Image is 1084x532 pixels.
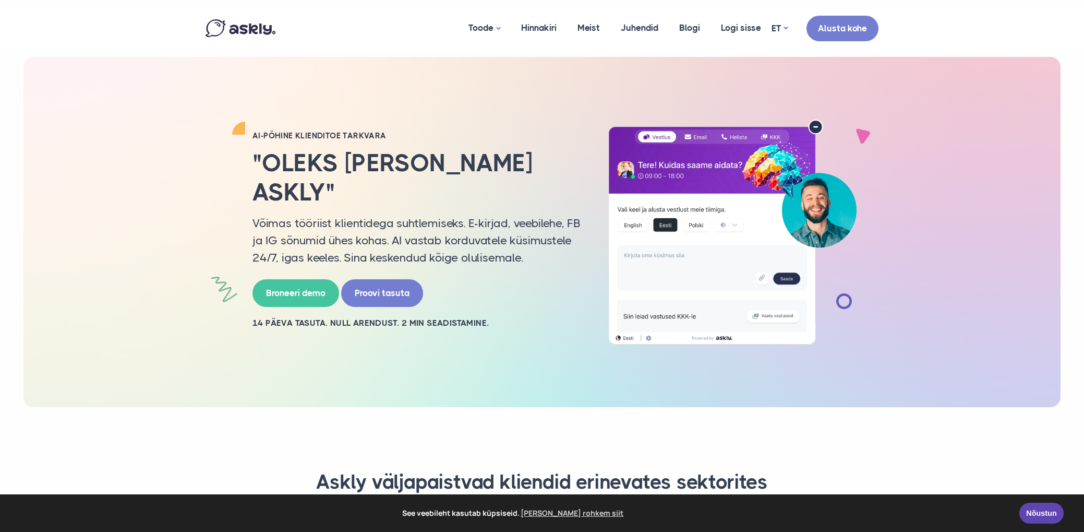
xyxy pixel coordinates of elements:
[252,215,581,266] p: Võimas tööriist klientidega suhtlemiseks. E-kirjad, veebilehe, FB ja IG sõnumid ühes kohas. AI va...
[206,19,275,37] img: Askly
[669,3,710,53] a: Blogi
[1019,503,1064,524] a: Nõustun
[219,470,865,495] h3: Askly väljapaistvad kliendid erinevates sektorites
[772,21,788,36] a: ET
[567,3,610,53] a: Meist
[341,279,423,307] a: Proovi tasuta
[252,317,581,329] h2: 14 PÄEVA TASUTA. NULL ARENDUST. 2 MIN SEADISTAMINE.
[252,149,581,206] h2: "Oleks [PERSON_NAME] Askly"
[511,3,567,53] a: Hinnakiri
[710,3,772,53] a: Logi sisse
[520,505,625,521] a: learn more about cookies
[610,3,669,53] a: Juhendid
[597,120,868,345] img: AI multilingual chat
[458,3,511,54] a: Toode
[252,131,581,141] h2: AI-PÕHINE KLIENDITOE TARKVARA
[806,16,878,41] a: Alusta kohe
[15,505,1012,521] span: See veebileht kasutab küpsiseid.
[252,279,339,307] a: Broneeri demo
